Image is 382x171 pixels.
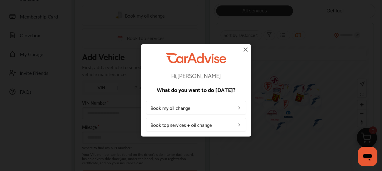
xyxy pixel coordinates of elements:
p: What do you want to do [DATE]? [146,87,246,92]
img: CarAdvise Logo [166,53,226,63]
a: Book top services + oil change [146,118,246,132]
img: left_arrow_icon.0f472efe.svg [237,122,242,127]
a: Book my oil change [146,101,246,115]
p: Hi, [PERSON_NAME] [146,72,246,79]
img: close-icon.a004319c.svg [242,46,249,53]
img: left_arrow_icon.0f472efe.svg [237,106,242,110]
iframe: Button to launch messaging window [358,147,377,166]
